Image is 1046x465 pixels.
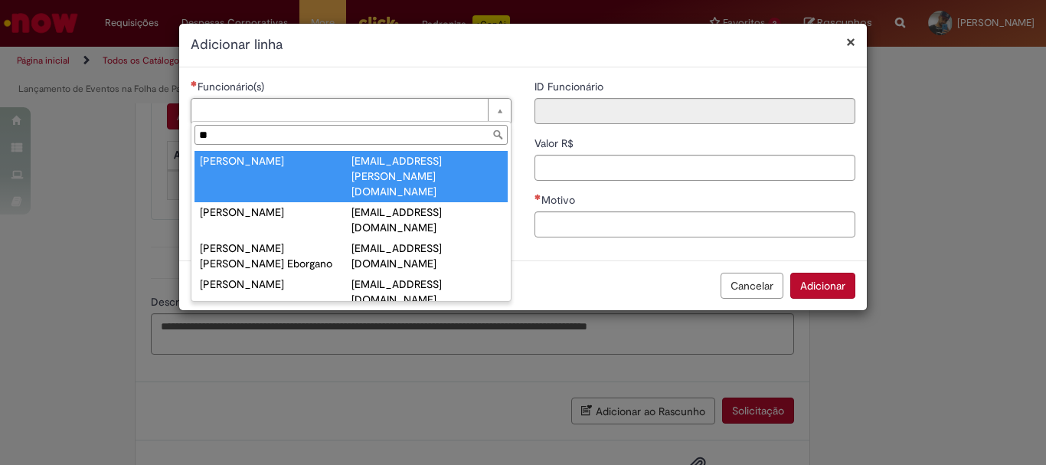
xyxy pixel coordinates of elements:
[200,277,351,292] div: [PERSON_NAME]
[200,153,351,169] div: [PERSON_NAME]
[200,205,351,220] div: [PERSON_NAME]
[351,205,503,235] div: [EMAIL_ADDRESS][DOMAIN_NAME]
[351,153,503,199] div: [EMAIL_ADDRESS][PERSON_NAME][DOMAIN_NAME]
[200,241,351,271] div: [PERSON_NAME] [PERSON_NAME] Eborgano
[351,277,503,307] div: [EMAIL_ADDRESS][DOMAIN_NAME]
[191,148,511,301] ul: Funcionário(s)
[351,241,503,271] div: [EMAIL_ADDRESS][DOMAIN_NAME]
